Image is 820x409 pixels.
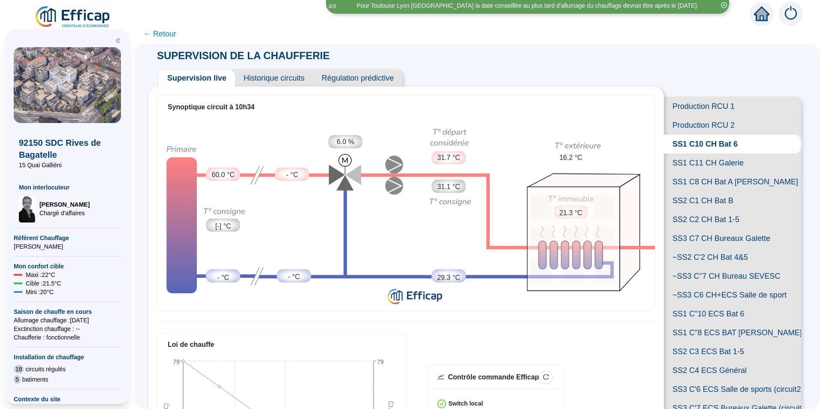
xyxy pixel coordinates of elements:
[19,137,116,161] span: 92150 SDC Rives de Bagatelle
[286,170,298,180] span: - °C
[664,380,801,399] span: SS3 C'6 ECS Salle de sports (circuit2)
[664,229,801,248] span: SS3 C7 CH Bureaux Galette
[313,69,402,87] span: Régulation prédictive
[664,97,801,116] span: Production RCU 1
[448,372,539,382] div: Contrôle commande Efficap
[217,273,229,283] span: - °C
[26,279,61,288] span: Cible : 21.5 °C
[34,5,112,29] img: efficap energie logo
[14,262,121,271] span: Mon confort cible
[14,325,121,333] span: Exctinction chauffage : --
[14,353,121,361] span: Installation de chauffage
[14,365,24,373] span: 18
[235,69,313,87] span: Historique circuits
[168,340,395,350] div: Loi de chauffe
[559,153,582,163] span: 16.2 °C
[14,395,121,403] span: Contexte du site
[26,271,55,279] span: Maxi : 22 °C
[39,209,90,217] span: Chargé d'affaires
[337,137,354,147] span: 6.0 %
[14,242,121,251] span: [PERSON_NAME]
[14,316,121,325] span: Allumage chauffage : [DATE]
[543,374,549,380] span: reload
[173,358,180,365] tspan: 79
[39,200,90,209] span: [PERSON_NAME]
[19,183,116,192] span: Mon interlocuteur
[437,373,444,380] span: stock
[448,400,483,407] strong: Switch local
[664,286,801,304] span: ~SS3 C6 CH+ECS Salle de sport
[22,375,48,384] span: batiments
[26,288,54,296] span: Mini : 20 °C
[664,191,801,210] span: SS2 C1 CH Bat B
[664,153,801,172] span: SS1 C11 CH Galerie
[664,172,801,191] span: SS1 C8 CH Bat A [PERSON_NAME]
[159,69,235,87] span: Supervision live
[664,210,801,229] span: SS2 C2 CH Bat 1-5
[143,28,176,40] span: ← Retour
[664,361,801,380] span: SS2 C4 ECS Général
[664,116,801,135] span: Production RCU 2
[168,102,645,112] div: Synoptique circuit à 10h34
[14,234,121,242] span: Référent Chauffage
[664,323,801,342] span: SS1 C"8 ECS BAT [PERSON_NAME]
[157,119,655,309] div: Synoptique
[115,38,121,44] span: double-left
[437,400,446,408] span: check-circle
[19,195,36,223] img: Chargé d'affaires
[664,304,801,323] span: SS1 C"10 ECS Bat 6
[754,6,769,21] span: home
[19,161,116,169] span: 15 Quai Galliéni
[14,375,21,384] span: 5
[148,50,338,61] span: SUPERVISION DE LA CHAUFFERIE
[664,267,801,286] span: ~SS3 C''7 CH Bureau SEVESC
[328,3,336,9] i: 3 / 3
[779,2,803,26] img: alerts
[437,153,460,163] span: 31.7 °C
[14,333,121,342] span: Chaufferie : fonctionnelle
[664,342,801,361] span: SS2 C3 ECS Bat 1-5
[288,272,300,282] span: - °C
[377,358,384,365] tspan: 79
[721,2,727,8] span: close-circle
[437,273,460,283] span: 29.3 °C
[664,248,801,267] span: ~SS2 C'2 CH Bat 4&5
[437,182,460,192] span: 31.1 °C
[357,1,699,10] div: Pour Toulouse Lyon [GEOGRAPHIC_DATA] la date conseillée au plus tard d'allumage du chauffage devr...
[212,170,235,180] span: 60.0 °C
[215,221,231,232] span: [-] °C
[14,307,121,316] span: Saison de chauffe en cours
[664,135,801,153] span: SS1 C10 CH Bat 6
[157,119,655,309] img: circuit-supervision.724c8d6b72cc0638e748.png
[26,365,66,373] span: circuits régulés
